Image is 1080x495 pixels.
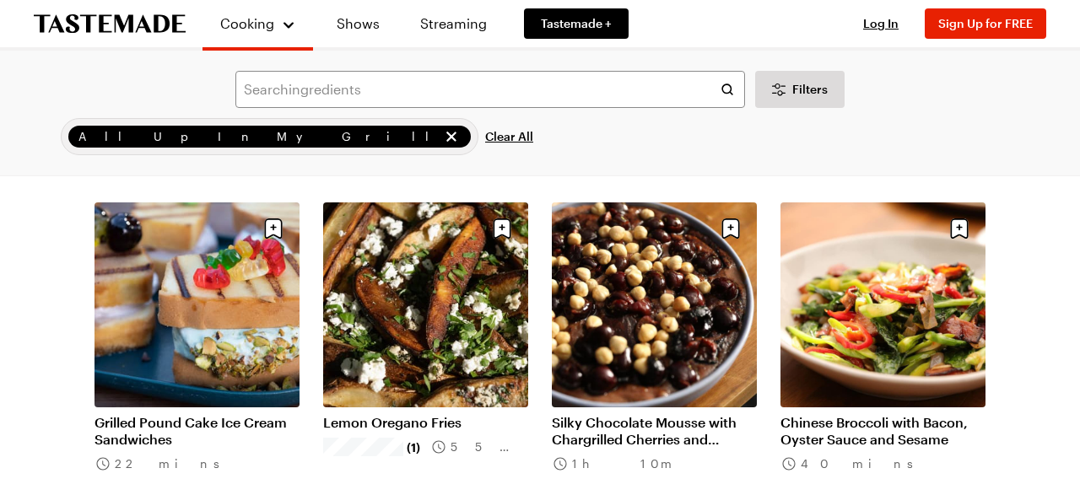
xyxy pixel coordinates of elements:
a: Grilled Pound Cake Ice Cream Sandwiches [94,414,300,448]
a: Silky Chocolate Mousse with Chargrilled Cherries and Toasted Hazelnuts [552,414,757,448]
button: Sign Up for FREE [925,8,1046,39]
button: Desktop filters [755,71,845,108]
span: Sign Up for FREE [938,16,1033,30]
button: Save recipe [943,213,975,245]
button: Save recipe [715,213,747,245]
a: Lemon Oregano Fries [323,414,528,431]
button: remove All Up In My Grill [442,127,461,146]
button: Save recipe [486,213,518,245]
span: All Up In My Grill [78,127,439,146]
a: To Tastemade Home Page [34,14,186,34]
span: Filters [792,81,828,98]
button: Clear All [485,118,533,155]
button: Save recipe [257,213,289,245]
span: Tastemade + [541,15,612,32]
span: Clear All [485,128,533,145]
span: Log In [863,16,899,30]
button: Cooking [219,7,296,40]
button: Log In [847,15,915,32]
a: Chinese Broccoli with Bacon, Oyster Sauce and Sesame [780,414,985,448]
a: Tastemade + [524,8,629,39]
span: Cooking [220,15,274,31]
